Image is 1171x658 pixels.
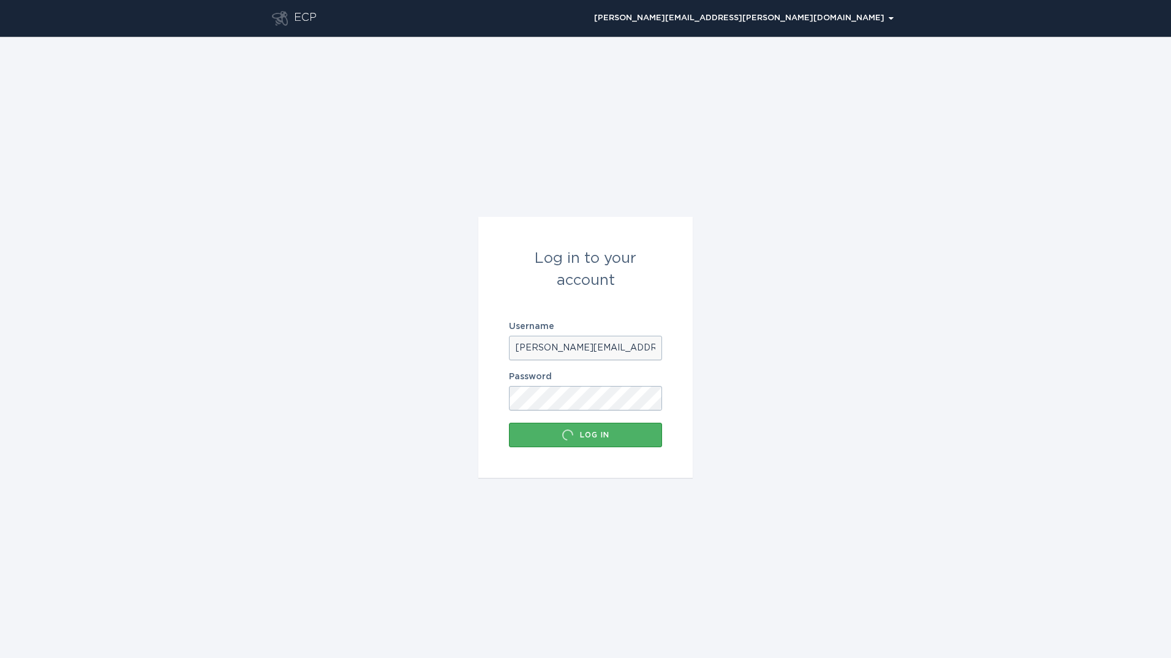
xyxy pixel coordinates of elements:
div: Loading [562,429,574,441]
label: Password [509,372,662,381]
div: Popover menu [589,9,899,28]
div: [PERSON_NAME][EMAIL_ADDRESS][PERSON_NAME][DOMAIN_NAME] [594,15,894,22]
button: Log in [509,423,662,447]
button: Open user account details [589,9,899,28]
div: Log in [515,429,656,441]
button: Go to dashboard [272,11,288,26]
label: Username [509,322,662,331]
div: ECP [294,11,317,26]
div: Log in to your account [509,248,662,292]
